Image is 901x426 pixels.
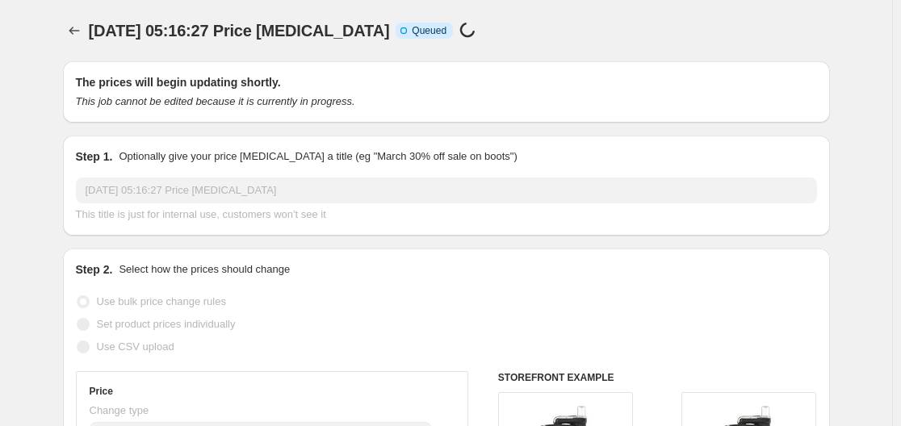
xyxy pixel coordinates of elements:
h2: Step 1. [76,148,113,165]
h3: Price [90,385,113,398]
h2: Step 2. [76,261,113,278]
span: Change type [90,404,149,416]
i: This job cannot be edited because it is currently in progress. [76,95,355,107]
span: Set product prices individually [97,318,236,330]
span: Use bulk price change rules [97,295,226,307]
h6: STOREFRONT EXAMPLE [498,371,817,384]
span: Queued [412,24,446,37]
input: 30% off holiday sale [76,177,817,203]
p: Select how the prices should change [119,261,290,278]
span: [DATE] 05:16:27 Price [MEDICAL_DATA] [89,22,390,40]
p: Optionally give your price [MEDICAL_DATA] a title (eg "March 30% off sale on boots") [119,148,517,165]
h2: The prices will begin updating shortly. [76,74,817,90]
button: Price change jobs [63,19,86,42]
span: Use CSV upload [97,340,174,353]
span: This title is just for internal use, customers won't see it [76,208,326,220]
